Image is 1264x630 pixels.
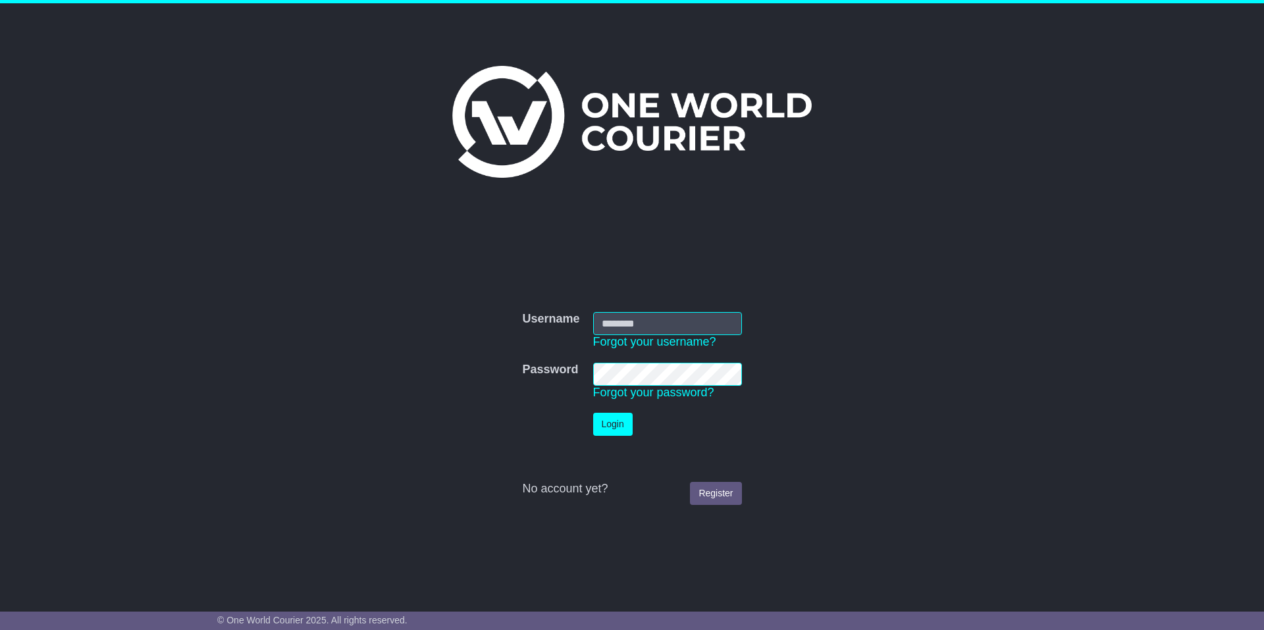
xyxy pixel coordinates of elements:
a: Forgot your password? [593,386,714,399]
label: Username [522,312,579,327]
div: No account yet? [522,482,741,496]
img: One World [452,66,812,178]
button: Login [593,413,633,436]
label: Password [522,363,578,377]
a: Register [690,482,741,505]
a: Forgot your username? [593,335,716,348]
span: © One World Courier 2025. All rights reserved. [217,615,408,625]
